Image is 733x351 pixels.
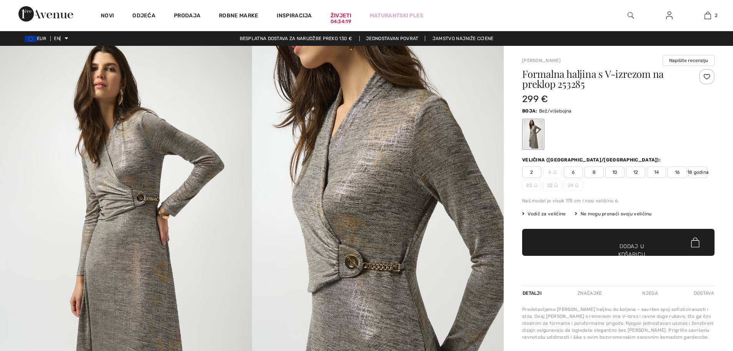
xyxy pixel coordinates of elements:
[522,108,538,114] font: Boja:
[534,183,538,187] img: ring-m.svg
[539,108,572,114] font: Bež/višebojna
[526,183,532,188] font: 20
[553,170,557,174] img: ring-m.svg
[219,12,258,20] a: Robne marke
[612,170,618,175] font: 10
[628,11,634,20] img: pretražite web stranicu
[663,55,715,66] button: Napišite recenziju
[132,12,155,19] font: Odjeća
[432,36,494,41] font: Jamstvo najniže cijene
[705,11,711,20] img: Moja torba
[101,12,114,20] a: Novi
[522,198,619,203] font: Naš model je visok 175 cm i nosi veličinu 6.
[370,12,424,19] font: Maturantski ples
[25,36,37,42] img: Euro
[572,170,574,175] font: 6
[633,170,638,175] font: 12
[687,170,709,175] font: 18 godina
[654,170,659,175] font: 14
[522,307,714,340] font: Predstavljamo [PERSON_NAME] haljinu do koljena – savršen spoj sofisticiranosti i stila. Ovaj [PER...
[37,36,46,41] font: EUR
[618,242,646,259] font: Dodaj u košaricu
[568,183,574,188] font: 24
[366,36,418,41] font: Jednostavan povrat
[522,58,561,63] a: [PERSON_NAME]
[547,183,553,188] font: 22
[689,11,726,20] a: 2
[522,94,548,104] font: 299 €
[359,36,425,41] a: Jednostavan povrat
[522,157,661,163] font: Veličina ([GEOGRAPHIC_DATA]/[GEOGRAPHIC_DATA]):
[370,12,424,20] a: Maturantski ples
[578,291,602,296] font: Značajke
[675,170,680,175] font: 16
[548,170,551,175] font: 4
[528,211,566,217] font: Vodič za veličine
[715,13,718,18] font: 2
[331,12,351,19] font: Živjeti
[530,170,533,175] font: 2
[691,237,700,247] img: Bag.svg
[666,11,673,20] img: Moji podaci
[101,12,114,19] font: Novi
[554,183,558,187] img: ring-m.svg
[331,12,351,20] a: Živjeti04:34:19
[54,36,60,41] font: EN
[660,11,679,20] a: Prijava
[174,12,200,20] a: Prodaja
[642,291,658,296] font: Njega
[240,36,352,41] font: Besplatna dostava za narudžbe preko 130 €
[426,36,500,41] a: Jamstvo najniže cijene
[523,291,542,296] font: Detalji
[219,12,258,19] font: Robne marke
[331,18,351,24] font: 04:34:19
[669,58,708,63] font: Napišite recenziju
[581,211,652,217] font: Ne mogu pronaći svoju veličinu
[234,36,358,41] a: Besplatna dostava za narudžbe preko 130 €
[277,12,312,19] font: Inspiracija
[575,183,579,187] img: ring-m.svg
[593,170,596,175] font: 8
[132,12,155,20] a: Odjeća
[694,291,714,296] font: Dostava
[523,120,543,149] div: Bež/višebojna
[522,67,664,91] font: Formalna haljina s V-izrezom na preklop 253285
[18,6,73,22] img: Avenija 1ère
[174,12,200,19] font: Prodaja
